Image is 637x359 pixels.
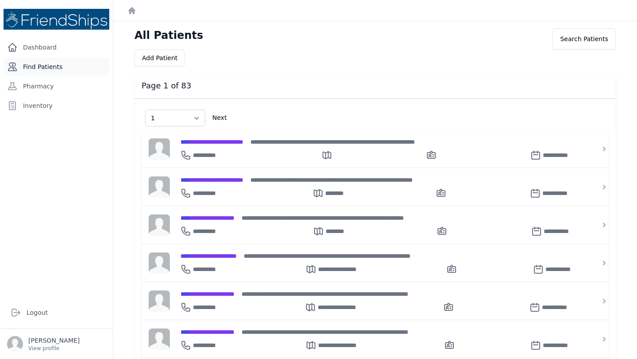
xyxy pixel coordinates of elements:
img: person-242608b1a05df3501eefc295dc1bc67a.jpg [149,328,170,350]
p: [PERSON_NAME] [28,336,80,345]
a: Find Patients [4,58,109,76]
a: Inventory [4,97,109,115]
img: person-242608b1a05df3501eefc295dc1bc67a.jpg [149,214,170,236]
img: person-242608b1a05df3501eefc295dc1bc67a.jpg [149,176,170,198]
img: Medical Missions EMR [4,9,109,30]
a: Dashboard [4,38,109,56]
a: Logout [7,304,106,321]
img: person-242608b1a05df3501eefc295dc1bc67a.jpg [149,252,170,274]
div: Search Patients [553,28,616,50]
div: Next [209,106,230,130]
h1: All Patients [134,28,203,42]
a: [PERSON_NAME] View profile [7,336,106,352]
button: Add Patient [134,50,185,66]
p: View profile [28,345,80,352]
img: person-242608b1a05df3501eefc295dc1bc67a.jpg [149,138,170,160]
h3: Page 1 of 83 [142,80,609,91]
img: person-242608b1a05df3501eefc295dc1bc67a.jpg [149,290,170,312]
a: Pharmacy [4,77,109,95]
